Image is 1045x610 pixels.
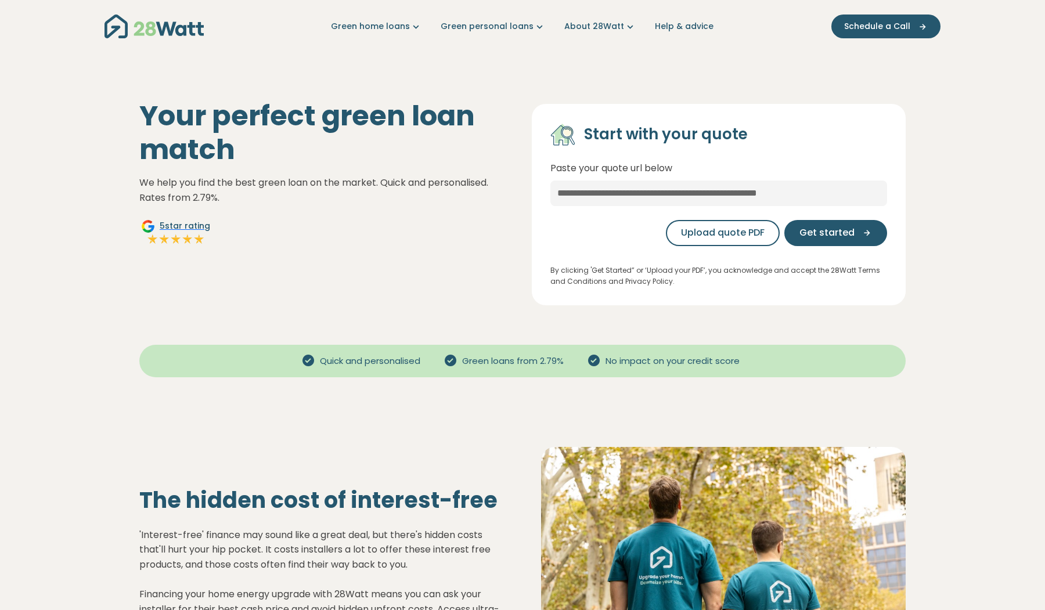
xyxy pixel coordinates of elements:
img: Full star [182,233,193,245]
span: No impact on your credit score [601,355,744,368]
h4: Start with your quote [584,125,748,145]
img: 28Watt [105,15,204,38]
img: Full star [193,233,205,245]
span: Get started [799,226,855,240]
p: By clicking 'Get Started” or ‘Upload your PDF’, you acknowledge and accept the 28Watt Terms and C... [550,265,887,287]
img: Full star [170,233,182,245]
button: Upload quote PDF [666,220,780,246]
img: Full star [158,233,170,245]
span: Upload quote PDF [681,226,765,240]
span: 5 star rating [160,220,210,232]
button: Get started [784,220,887,246]
h1: Your perfect green loan match [139,99,513,166]
p: We help you find the best green loan on the market. Quick and personalised. Rates from 2.79%. [139,175,513,205]
a: Green home loans [331,20,422,33]
span: Schedule a Call [844,20,910,33]
p: Paste your quote url below [550,161,887,176]
button: Schedule a Call [831,15,941,38]
a: Green personal loans [441,20,546,33]
span: Quick and personalised [315,355,425,368]
a: About 28Watt [564,20,636,33]
span: Green loans from 2.79% [457,355,568,368]
a: Google5star ratingFull starFull starFull starFull starFull star [139,219,212,247]
h2: The hidden cost of interest-free [139,487,504,514]
a: Help & advice [655,20,714,33]
img: Google [141,219,155,233]
img: Full star [147,233,158,245]
nav: Main navigation [105,12,941,41]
